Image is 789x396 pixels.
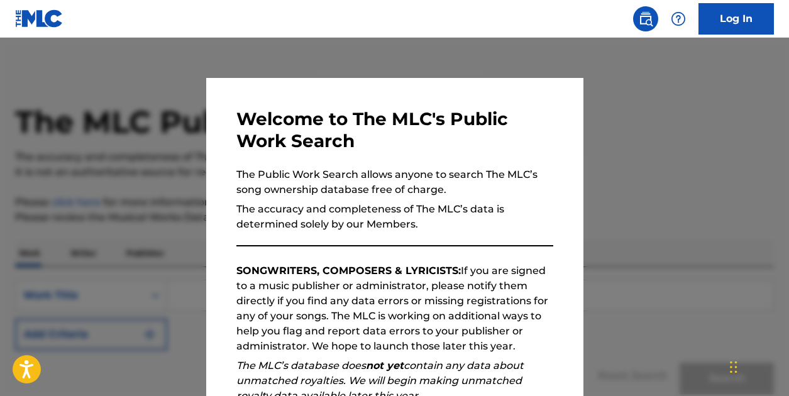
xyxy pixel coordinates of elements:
div: Drag [730,348,737,386]
iframe: Chat Widget [726,336,789,396]
p: If you are signed to a music publisher or administrator, please notify them directly if you find ... [236,263,553,354]
p: The accuracy and completeness of The MLC’s data is determined solely by our Members. [236,202,553,232]
strong: not yet [366,360,404,371]
a: Log In [698,3,774,35]
p: The Public Work Search allows anyone to search The MLC’s song ownership database free of charge. [236,167,553,197]
img: MLC Logo [15,9,63,28]
h3: Welcome to The MLC's Public Work Search [236,108,553,152]
div: Help [666,6,691,31]
strong: SONGWRITERS, COMPOSERS & LYRICISTS: [236,265,461,277]
a: Public Search [633,6,658,31]
img: search [638,11,653,26]
img: help [671,11,686,26]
